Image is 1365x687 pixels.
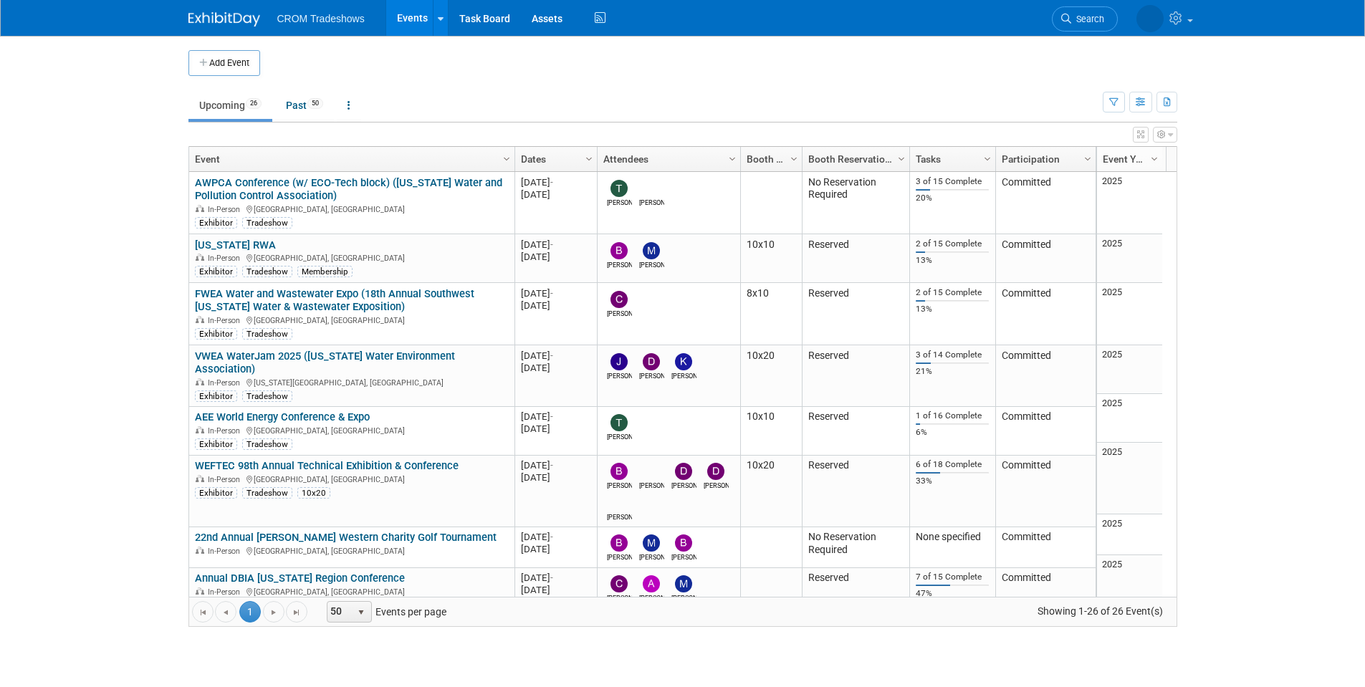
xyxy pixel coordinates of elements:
div: Daniel Austria [704,480,729,491]
span: In-Person [208,547,244,556]
div: [GEOGRAPHIC_DATA], [GEOGRAPHIC_DATA] [195,544,508,557]
div: Branden Peterson [607,552,632,562]
img: Alexander Ciasca [643,575,660,592]
div: [DATE] [521,299,590,312]
div: [DATE] [521,471,590,484]
span: Search [1071,14,1104,24]
a: [US_STATE] RWA [195,239,276,251]
button: Add Event [188,50,260,76]
a: Attendees [603,147,731,171]
a: Column Settings [1080,147,1096,168]
a: Dates [521,147,588,171]
td: 8x10 [740,283,802,345]
td: 10x10 [740,234,802,283]
a: Column Settings [499,147,514,168]
span: - [550,572,553,583]
span: 50 [327,602,352,622]
span: - [550,239,553,250]
div: [US_STATE][GEOGRAPHIC_DATA], [GEOGRAPHIC_DATA] [195,376,508,388]
span: In-Person [208,475,244,484]
div: Exhibitor [195,438,237,450]
span: In-Person [208,254,244,263]
td: 2025 [1097,234,1162,283]
img: Tod Green [610,180,628,197]
div: [GEOGRAPHIC_DATA], [GEOGRAPHIC_DATA] [195,473,508,485]
div: Exhibitor [195,217,237,229]
div: Tod Green [607,197,632,208]
img: Tod Green [610,414,628,431]
img: Daniel Austria [707,463,724,480]
div: [DATE] [521,188,590,201]
span: In-Person [208,316,244,325]
td: 2025 [1097,283,1162,345]
img: ExhibitDay [188,12,260,27]
span: Column Settings [896,153,907,165]
img: Cameron Kenyon [610,291,628,308]
div: Tradeshow [242,487,292,499]
a: FWEA Water and Wastewater Expo (18th Annual Southwest [US_STATE] Water & Wastewater Exposition) [195,287,474,314]
div: Bobby Oyenarte [607,480,632,491]
span: Showing 1-26 of 26 Event(s) [1024,601,1176,621]
span: 26 [246,98,262,109]
a: Column Settings [1146,147,1162,168]
a: AWPCA Conference (w/ ECO-Tech block) ([US_STATE] Water and Pollution Control Association) [195,176,502,203]
div: Exhibitor [195,390,237,402]
span: Column Settings [788,153,800,165]
span: Column Settings [982,153,993,165]
img: In-Person Event [196,587,204,595]
span: CROM Tradeshows [277,13,365,24]
img: In-Person Event [196,475,204,482]
a: 22nd Annual [PERSON_NAME] Western Charity Golf Tournament [195,531,497,544]
div: 33% [916,476,989,486]
div: Tod Green [607,431,632,442]
div: 6% [916,427,989,438]
div: 21% [916,366,989,377]
span: Column Settings [583,153,595,165]
div: Alan Raymond [639,480,664,491]
div: 10x20 [297,487,330,499]
span: - [550,177,553,188]
img: Kristin Elliott [1136,5,1164,32]
a: Booth Reservation Status [808,147,900,171]
div: [DATE] [521,543,590,555]
a: Column Settings [724,147,740,168]
a: Annual DBIA [US_STATE] Region Conference [195,572,405,585]
div: 2 of 15 Complete [916,239,989,249]
td: 10x10 [740,407,802,456]
a: AEE World Energy Conference & Expo [195,410,370,423]
div: Exhibitor [195,266,237,277]
div: Membership [297,266,353,277]
span: - [550,411,553,422]
div: 47% [916,588,989,599]
td: 2025 [1097,443,1162,514]
span: Go to the first page [197,607,209,618]
td: 10x20 [740,456,802,527]
img: Branden Peterson [610,534,628,552]
img: Cameron Kenyon [610,575,628,592]
div: [GEOGRAPHIC_DATA], [GEOGRAPHIC_DATA] [195,585,508,597]
a: Event [195,147,505,171]
div: [DATE] [521,350,590,362]
span: In-Person [208,205,244,214]
a: Column Settings [894,147,909,168]
div: [DATE] [521,531,590,543]
div: Tradeshow [242,390,292,402]
div: Tradeshow [242,328,292,340]
div: Cameron Kenyon [607,592,632,603]
td: 2025 [1097,394,1162,443]
div: [DATE] [521,239,590,251]
div: Exhibitor [195,328,237,340]
img: In-Person Event [196,316,204,323]
div: Alan Raymond [639,197,664,208]
div: 6 of 18 Complete [916,459,989,470]
a: Tasks [916,147,986,171]
div: Daniel Haugland [671,480,696,491]
a: Column Settings [786,147,802,168]
span: - [550,288,553,299]
td: Committed [995,456,1096,527]
div: Tradeshow [242,217,292,229]
a: Go to the first page [192,601,214,623]
td: Committed [995,407,1096,456]
img: Bobby Oyenarte [610,463,628,480]
td: Committed [995,283,1096,345]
